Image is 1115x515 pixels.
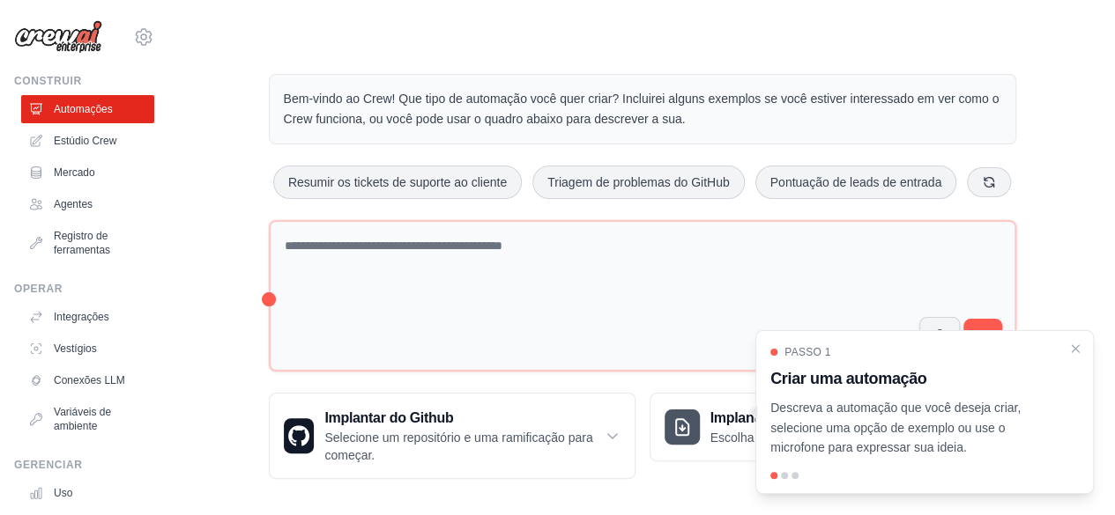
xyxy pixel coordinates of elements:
[54,406,111,432] font: Variáveis de ambiente
[21,95,154,123] a: Automações
[54,198,93,210] font: Agentes
[324,410,453,425] font: Implantar do Github
[784,346,831,358] font: Passo 1
[21,303,154,331] a: Integrações
[770,370,926,387] font: Criar uma automação
[54,103,113,115] font: Automações
[710,430,906,445] font: Escolha um arquivo zip para enviar.
[288,175,507,189] font: Resumir os tickets de suporte ao cliente
[1027,430,1115,515] iframe: Widget de bate-papo
[14,459,82,471] font: Gerenciar
[755,166,957,199] button: Pontuação de leads de entrada
[54,166,95,179] font: Mercado
[21,335,154,363] a: Vestígios
[21,222,154,264] a: Registro de ferramentas
[54,487,72,499] font: Uso
[284,92,1000,126] font: Bem-vindo ao Crew! Que tipo de automação você quer criar? Incluirei alguns exemplos se você estiv...
[770,401,1021,455] font: Descreva a automação que você deseja criar, selecione uma opção de exemplo ou use o microfone par...
[21,190,154,218] a: Agentes
[21,127,154,155] a: Estúdio Crew
[21,366,154,394] a: Conexões LLM
[14,20,102,54] img: Logotipo
[54,311,109,323] font: Integrações
[21,158,154,187] a: Mercado
[14,283,63,295] font: Operar
[1068,342,1082,356] button: Passo a passo detalhado
[770,175,942,189] font: Pontuação de leads de entrada
[710,410,916,425] font: Implantar a partir do arquivo zip
[532,166,744,199] button: Triagem de problemas do GitHub
[54,374,125,386] font: Conexões LLM
[54,342,97,355] font: Vestígios
[21,398,154,440] a: Variáveis de ambiente
[324,430,592,462] font: Selecione um repositório e uma ramificação para começar.
[14,75,82,87] font: Construir
[54,230,110,256] font: Registro de ferramentas
[547,175,729,189] font: Triagem de problemas do GitHub
[273,166,522,199] button: Resumir os tickets de suporte ao cliente
[21,479,154,507] a: Uso
[54,135,116,147] font: Estúdio Crew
